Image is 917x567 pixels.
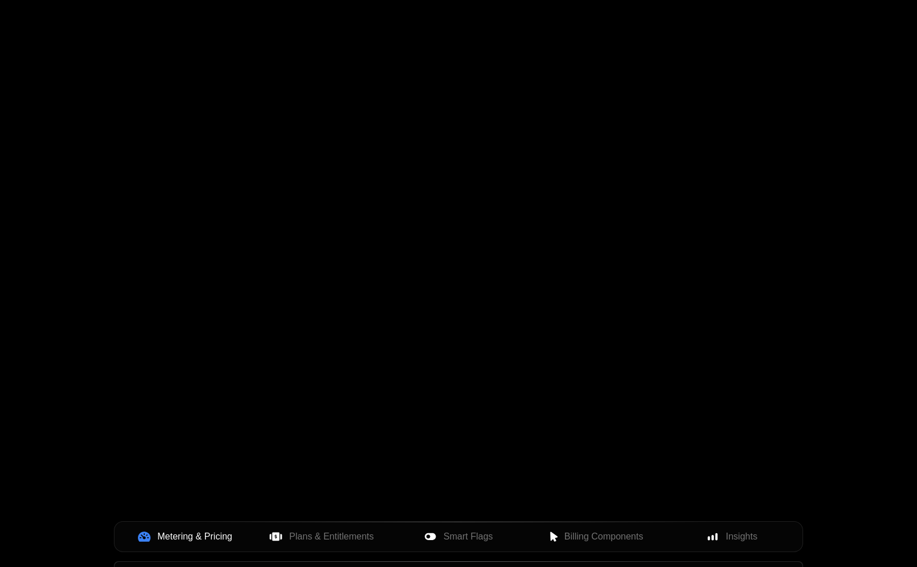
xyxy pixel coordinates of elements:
[254,524,390,549] button: Plans & Entitlements
[444,530,493,544] span: Smart Flags
[390,524,527,549] button: Smart Flags
[527,524,663,549] button: Billing Components
[564,530,643,544] span: Billing Components
[663,524,800,549] button: Insights
[157,530,232,544] span: Metering & Pricing
[726,530,757,544] span: Insights
[289,530,374,544] span: Plans & Entitlements
[117,524,254,549] button: Metering & Pricing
